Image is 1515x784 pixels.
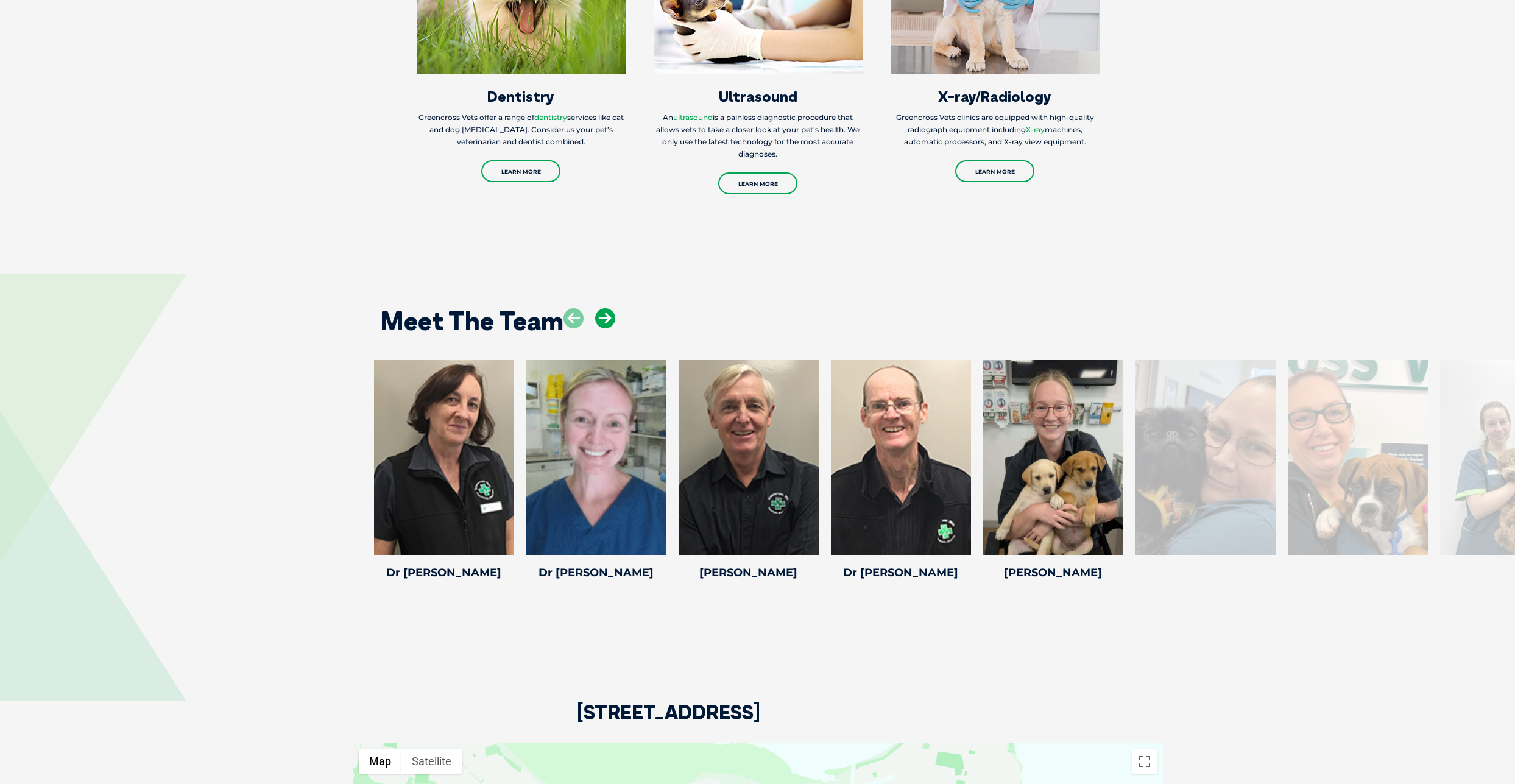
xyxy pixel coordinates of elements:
h4: [PERSON_NAME] [983,567,1123,578]
a: ultrasound [673,113,713,122]
h3: Dentistry [417,89,626,104]
h4: Dr [PERSON_NAME] [831,567,971,578]
button: Toggle fullscreen view [1132,749,1157,774]
a: Learn More [718,172,797,194]
button: Show street map [359,749,401,774]
a: X-ray [1026,125,1045,134]
p: An is a painless diagnostic procedure that allows vets to take a closer look at your pet’s health... [654,111,863,160]
a: Learn More [481,160,560,182]
a: dentistry [534,113,567,122]
h2: Meet The Team [380,308,563,334]
h4: Dr [PERSON_NAME] [526,567,666,578]
h3: X-ray/Radiology [891,89,1100,104]
h4: [PERSON_NAME] [679,567,819,578]
a: Learn More [955,160,1034,182]
h3: Ultrasound [654,89,863,104]
p: Greencross Vets offer a range of services like cat and dog [MEDICAL_DATA]. Consider us your pet’s... [417,111,626,148]
button: Show satellite imagery [401,749,462,774]
p: Greencross Vets clinics are equipped with high-quality radiograph equipment including machines, a... [891,111,1100,148]
h2: [STREET_ADDRESS] [577,702,760,743]
h4: Dr [PERSON_NAME] [374,567,514,578]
